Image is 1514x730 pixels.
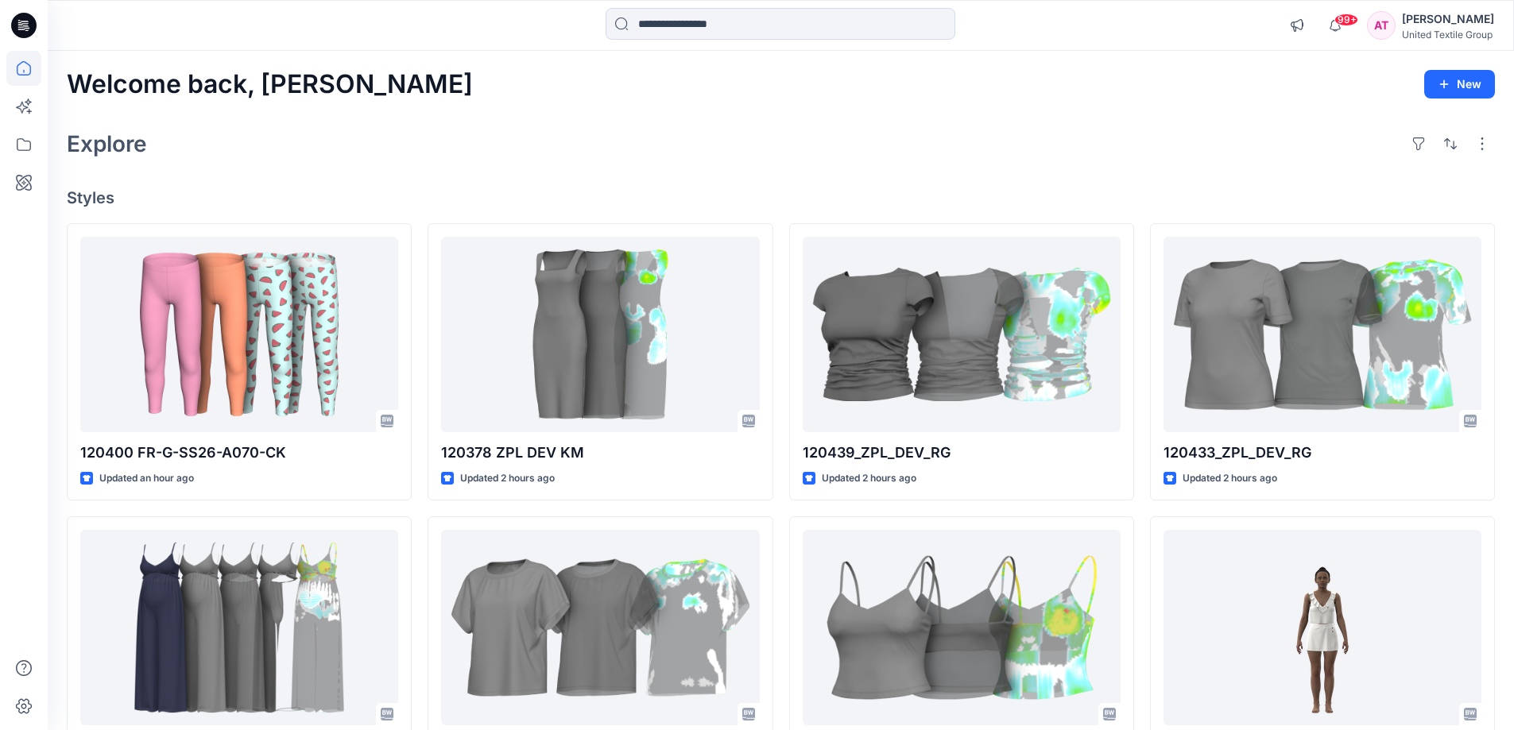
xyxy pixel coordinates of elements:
a: 120433_ZPL_DEV_RG [1164,237,1481,433]
p: Updated 2 hours ago [822,470,916,487]
span: 99+ [1334,14,1358,26]
p: 120400 FR-G-SS26-A070-CK [80,442,398,464]
div: AT [1367,11,1396,40]
p: 120439_ZPL_DEV_RG [803,442,1121,464]
button: New [1424,70,1495,98]
a: 120438_ZPL_DEV_AT [441,530,759,726]
a: 120400 FR-G-SS26-A070-CK [80,237,398,433]
p: 120378 ZPL DEV KM [441,442,759,464]
a: 120437_ZPL_DEV_AT [803,530,1121,726]
div: United Textile Group [1402,29,1494,41]
a: 120439_ZPL_DEV_RG [803,237,1121,433]
a: 120378 ZPL DEV KM [441,237,759,433]
p: Updated 2 hours ago [1183,470,1277,487]
div: [PERSON_NAME] [1402,10,1494,29]
p: Updated 2 hours ago [460,470,555,487]
h4: Styles [67,188,1495,207]
h2: Welcome back, [PERSON_NAME] [67,70,473,99]
a: Summer Set -test -JB [1164,530,1481,726]
h2: Explore [67,131,147,156]
p: Updated an hour ago [99,470,194,487]
p: 120433_ZPL_DEV_RG [1164,442,1481,464]
a: 120208 ZPL DEV KM [80,530,398,726]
